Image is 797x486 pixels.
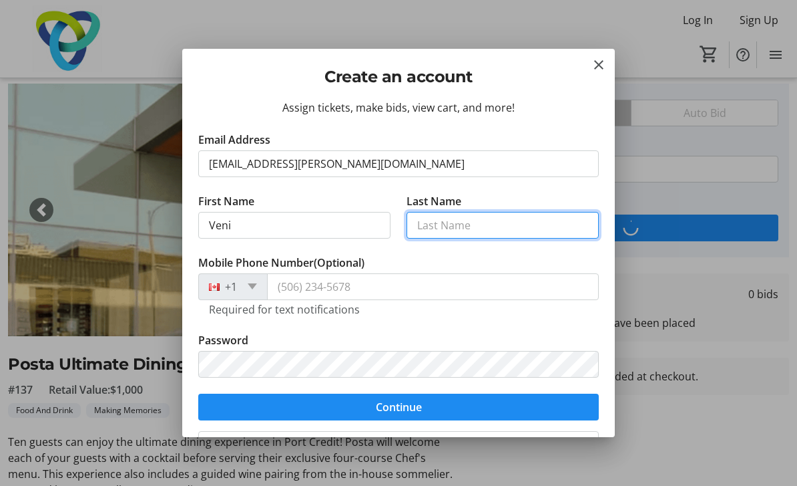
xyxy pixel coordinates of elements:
button: Close [591,57,607,73]
label: Email Address [198,132,270,148]
input: (506) 234-5678 [267,273,599,300]
tr-hint: Required for text notifications [209,303,360,316]
h2: Create an account [198,65,599,89]
input: First Name [198,212,390,239]
input: Email Address [198,150,599,177]
label: Last Name [407,193,461,209]
input: Last Name [407,212,599,239]
button: Continue [198,394,599,420]
div: Assign tickets, make bids, view cart, and more! [198,100,599,116]
label: Password [198,332,248,348]
label: Mobile Phone Number (Optional) [198,255,364,271]
button: Sign in with Google [198,431,599,458]
span: Continue [376,399,422,415]
label: First Name [198,193,254,209]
